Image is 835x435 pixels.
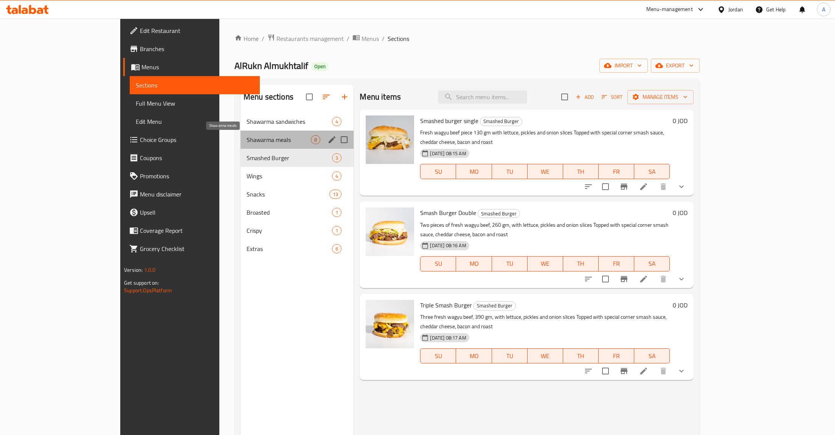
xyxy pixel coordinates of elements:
span: Smashed Burger [480,117,522,126]
span: Wings [247,172,332,181]
span: Edit Menu [136,117,254,126]
div: Open [311,62,329,71]
span: Sort sections [317,88,335,106]
button: SU [420,256,456,271]
span: 13 [330,191,341,198]
span: Select section [557,89,573,105]
div: Extras6 [241,240,354,258]
h2: Menu items [360,91,401,103]
button: delete [654,362,672,380]
a: Support.OpsPlatform [124,285,172,295]
div: Wings4 [241,167,354,185]
div: Jordan [728,5,743,14]
span: 6 [332,245,341,253]
div: Crispy1 [241,221,354,240]
span: 1 [332,209,341,216]
span: Open [311,63,329,70]
button: TU [492,164,528,179]
span: FR [602,258,631,269]
button: Manage items [627,90,694,104]
div: Smashed Burger [478,209,520,218]
div: Smashed Burger [473,301,516,310]
span: Snacks [247,190,329,199]
a: Choice Groups [123,131,260,149]
span: Promotions [140,172,254,181]
span: WE [531,258,560,269]
span: Smashed burger single [420,115,478,126]
span: Select to update [598,179,613,195]
span: Restaurants management [276,34,344,43]
span: Coupons [140,153,254,162]
button: show more [672,270,691,288]
button: FR [599,256,634,271]
span: TH [566,166,596,177]
a: Upsell [123,203,260,221]
span: [DATE] 08:17 AM [427,334,469,341]
span: Menu disclaimer [140,190,254,199]
span: 3 [332,154,341,162]
span: Coverage Report [140,226,254,235]
button: export [651,59,700,73]
a: Edit Restaurant [123,22,260,40]
button: sort-choices [579,270,598,288]
span: SA [637,166,667,177]
span: 1.0.0 [144,265,155,275]
span: Smashed Burger [247,153,332,162]
span: Broasted [247,208,332,217]
span: Choice Groups [140,135,254,144]
a: Branches [123,40,260,58]
a: Restaurants management [267,34,344,44]
span: 1 [332,227,341,234]
button: delete [654,178,672,196]
div: Shawarma sandwiches4 [241,112,354,131]
span: Version: [124,265,143,275]
span: 4 [332,173,341,180]
span: Edit Restaurant [140,26,254,35]
span: Sections [136,81,254,90]
button: delete [654,270,672,288]
span: Menus [362,34,379,43]
a: Edit menu item [639,182,648,191]
div: Broasted1 [241,203,354,221]
button: WE [528,164,563,179]
button: SU [420,348,456,363]
button: FR [599,348,634,363]
span: Select to update [598,363,613,379]
img: Smash Burger Double [366,207,414,256]
div: items [332,172,341,181]
button: SA [634,164,670,179]
button: sort-choices [579,178,598,196]
div: Menu-management [646,5,693,14]
a: Edit menu item [639,366,648,376]
span: export [657,61,694,70]
span: AlRukn Almukhtalif [234,57,308,74]
h6: 0 JOD [673,115,688,126]
span: MO [459,258,489,269]
button: FR [599,164,634,179]
nav: Menu sections [241,109,354,261]
button: show more [672,178,691,196]
button: Branch-specific-item [615,270,633,288]
h2: Menu sections [244,91,293,103]
span: Sections [388,34,409,43]
span: Add item [573,91,597,103]
li: / [347,34,349,43]
button: import [599,59,648,73]
button: show more [672,362,691,380]
li: / [262,34,264,43]
div: items [329,190,341,199]
img: Triple Smash Burger [366,300,414,348]
a: Menu disclaimer [123,185,260,203]
span: TH [566,351,596,362]
span: Manage items [633,92,688,102]
a: Menus [123,58,260,76]
span: Sort items [597,91,627,103]
span: Add [574,93,595,101]
button: MO [456,256,492,271]
p: Two pieces of fresh wagyu beef, 260 gm, with lettuce, pickles and onion slices Topped with specia... [420,220,670,239]
span: A [822,5,825,14]
button: TH [563,256,599,271]
div: Snacks13 [241,185,354,203]
span: FR [602,166,631,177]
button: TH [563,348,599,363]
